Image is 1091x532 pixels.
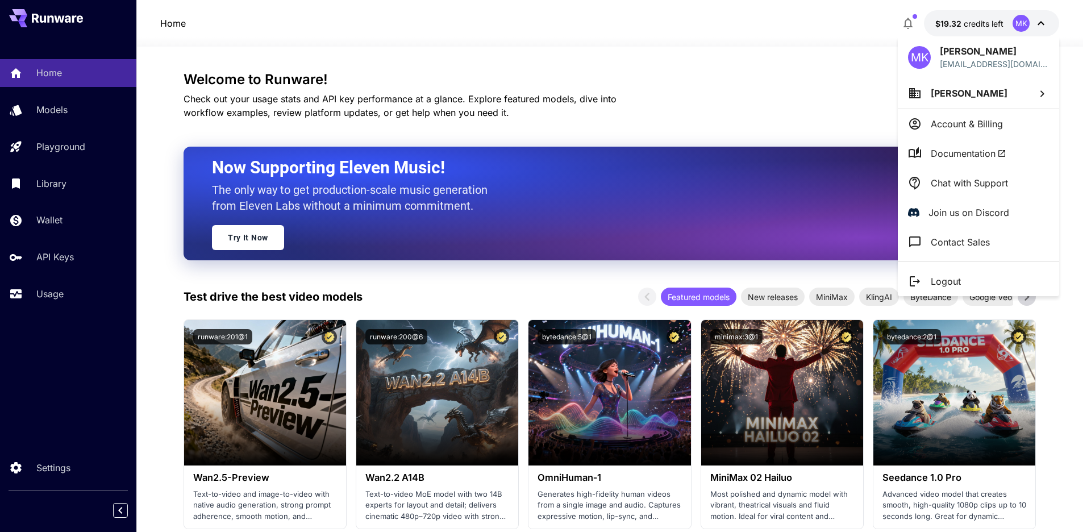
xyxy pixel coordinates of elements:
[931,117,1003,131] p: Account & Billing
[940,44,1049,58] p: [PERSON_NAME]
[940,58,1049,70] p: [EMAIL_ADDRESS][DOMAIN_NAME]
[908,46,931,69] div: MK
[898,78,1059,109] button: [PERSON_NAME]
[931,88,1007,99] span: [PERSON_NAME]
[931,275,961,288] p: Logout
[931,176,1008,190] p: Chat with Support
[931,235,990,249] p: Contact Sales
[940,58,1049,70] div: maxikrug2004@icloud.com
[931,147,1006,160] span: Documentation
[928,206,1009,219] p: Join us on Discord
